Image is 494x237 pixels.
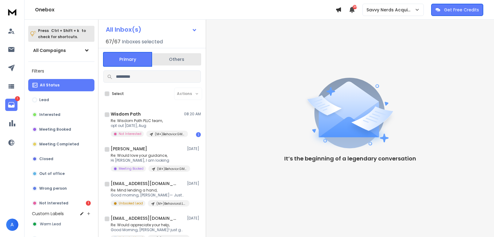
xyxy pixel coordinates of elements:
[111,158,184,163] p: Hi [PERSON_NAME], I am looking
[39,142,79,147] p: Meeting Completed
[111,188,184,193] p: Re: Mind lending a hand,
[6,219,18,231] button: A
[28,182,94,195] button: Wrong person
[366,7,415,13] p: Savvy Nerds Acquisition
[28,67,94,75] h3: Filters
[187,146,201,151] p: [DATE]
[6,6,18,18] img: logo
[152,53,201,66] button: Others
[431,4,483,16] button: Get Free Credits
[39,127,71,132] p: Meeting Booked
[353,5,357,9] span: 39
[28,138,94,150] button: Meeting Completed
[111,123,184,128] p: opt out [DATE], Aug
[111,223,184,227] p: Re: Would appreciate your help,
[33,47,66,53] h1: All Campaigns
[28,168,94,180] button: Out of office
[39,97,49,102] p: Lead
[35,6,335,14] h1: Onebox
[39,186,67,191] p: Wrong person
[5,99,17,111] a: 1
[28,123,94,136] button: Meeting Booked
[106,38,121,45] span: 67 / 67
[28,79,94,91] button: All Status
[187,216,201,221] p: [DATE]
[122,38,163,45] h3: Inboxes selected
[15,96,20,101] p: 1
[39,201,68,206] p: Not Interested
[32,211,64,217] h3: Custom Labels
[39,171,65,176] p: Out of office
[119,166,144,171] p: Meeting Booked
[101,23,202,36] button: All Inbox(s)
[111,215,178,221] h1: [EMAIL_ADDRESS][DOMAIN_NAME]
[28,109,94,121] button: Interested
[119,201,143,206] p: Unbooked Lead
[119,132,141,136] p: Not Interested
[196,132,201,137] div: 1
[111,227,184,232] p: Good Morning, [PERSON_NAME]! just gave
[106,26,141,33] h1: All Inbox(s)
[284,154,416,163] p: It’s the beginning of a legendary conversation
[50,27,80,34] span: Ctrl + Shift + k
[103,52,152,67] button: Primary
[39,156,53,161] p: Closed
[111,111,141,117] h1: Wisdom Path
[86,201,91,206] div: 1
[187,181,201,186] p: [DATE]
[40,222,61,227] span: Warm Lead
[28,218,94,230] button: Warm Lead
[38,28,86,40] p: Press to check for shortcuts.
[184,112,201,117] p: 08:20 AM
[112,91,124,96] label: Select
[155,132,184,136] p: (M+)Behavior.GMB.Q32025
[28,153,94,165] button: Closed
[111,193,184,198] p: Good morning, [PERSON_NAME]— Just gave
[28,197,94,209] button: Not Interested1
[111,180,178,187] h1: [EMAIL_ADDRESS][DOMAIN_NAME]
[156,201,186,206] p: (M+)Behavioral.Linkedin.Q32025
[28,44,94,57] button: All Campaigns
[111,146,147,152] h1: [PERSON_NAME]
[39,112,60,117] p: Interested
[157,167,186,171] p: (M+)Behavior.GMB.Q32025
[111,118,184,123] p: Re: Wisdom Path PLLC team,
[28,94,94,106] button: Lead
[40,83,59,88] p: All Status
[111,153,184,158] p: Re: Would love your guidance,
[444,7,479,13] p: Get Free Credits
